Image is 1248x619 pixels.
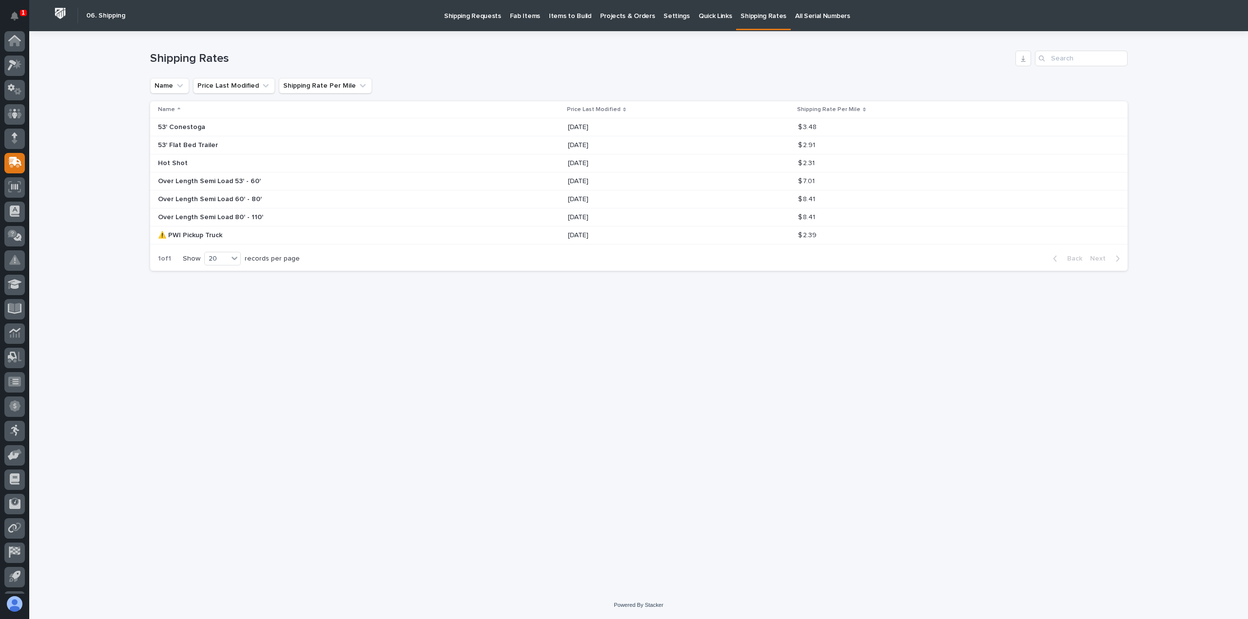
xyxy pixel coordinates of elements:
[150,52,1012,66] h1: Shipping Rates
[150,226,1128,244] tr: ⚠️ PWI Pickup Truck⚠️ PWI Pickup Truck [DATE]$ 2.39$ 2.39
[158,121,207,131] p: 53' Conestoga
[158,104,175,115] p: Name
[568,123,739,131] p: [DATE]
[798,211,817,222] p: $ 8.41
[568,177,739,186] p: [DATE]
[1086,254,1128,263] button: Next
[568,231,739,240] p: [DATE]
[51,4,69,22] img: Workspace Logo
[158,157,190,168] p: Hot Shot
[614,602,663,608] a: Powered By Stacker
[150,172,1128,190] tr: Over Length Semi Load 53' - 60'Over Length Semi Load 53' - 60' [DATE]$ 7.01$ 7.01
[158,175,263,186] p: Over Length Semi Load 53' - 60'
[205,254,228,264] div: 20
[1061,254,1082,263] span: Back
[150,247,179,271] p: 1 of 1
[798,139,817,150] p: $ 2.91
[193,78,275,94] button: Price Last Modified
[279,78,372,94] button: Shipping Rate Per Mile
[158,193,264,204] p: Over Length Semi Load 60' - 80'
[568,195,739,204] p: [DATE]
[568,213,739,222] p: [DATE]
[21,9,25,16] p: 1
[568,141,739,150] p: [DATE]
[150,136,1128,154] tr: 53' Flat Bed Trailer53' Flat Bed Trailer [DATE]$ 2.91$ 2.91
[12,12,25,27] div: Notifications1
[798,229,819,240] p: $ 2.39
[150,154,1128,172] tr: Hot ShotHot Shot [DATE]$ 2.31$ 2.31
[1090,254,1111,263] span: Next
[798,121,819,131] p: $ 3.48
[797,104,860,115] p: Shipping Rate Per Mile
[798,193,817,204] p: $ 8.41
[1035,51,1128,66] input: Search
[4,594,25,614] button: users-avatar
[245,255,300,263] p: records per page
[798,175,817,186] p: $ 7.01
[158,139,220,150] p: 53' Flat Bed Trailer
[158,211,265,222] p: Over Length Semi Load 80' - 110'
[183,255,200,263] p: Show
[158,229,224,240] p: ⚠️ PWI Pickup Truck
[150,78,189,94] button: Name
[798,157,817,168] p: $ 2.31
[150,190,1128,208] tr: Over Length Semi Load 60' - 80'Over Length Semi Load 60' - 80' [DATE]$ 8.41$ 8.41
[568,159,739,168] p: [DATE]
[4,6,25,26] button: Notifications
[150,208,1128,226] tr: Over Length Semi Load 80' - 110'Over Length Semi Load 80' - 110' [DATE]$ 8.41$ 8.41
[567,104,621,115] p: Price Last Modified
[86,12,125,20] h2: 06. Shipping
[1045,254,1086,263] button: Back
[150,118,1128,136] tr: 53' Conestoga53' Conestoga [DATE]$ 3.48$ 3.48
